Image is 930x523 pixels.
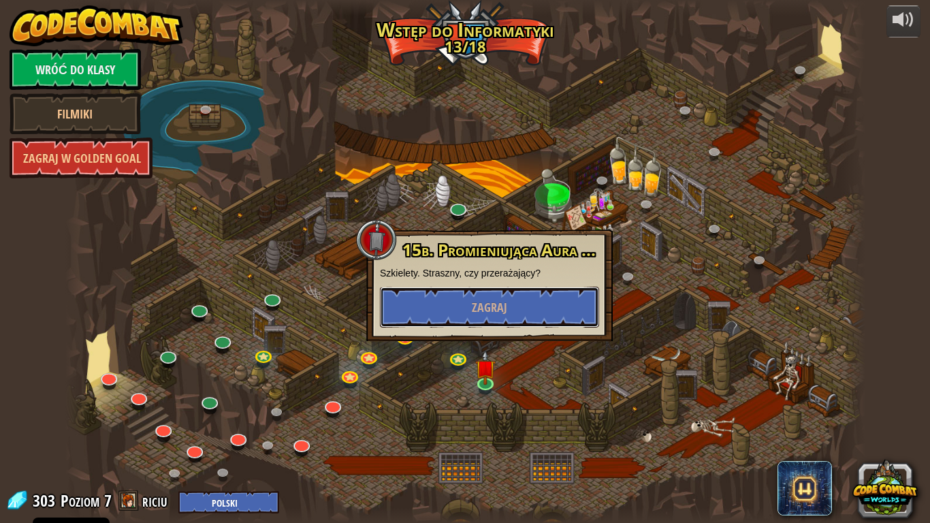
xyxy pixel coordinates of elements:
[61,490,99,512] span: Poziom
[10,49,141,90] a: Wróć do klasy
[10,93,141,134] a: Filmiki
[33,490,59,511] span: 303
[380,287,599,328] button: Zagraj
[380,266,599,280] p: Szkielety. Straszny, czy przerażający?
[472,299,507,316] span: Zagraj
[104,490,112,511] span: 7
[402,238,636,261] span: 15b. Promieniująca Aura (trenuj)
[142,490,172,511] a: riciu
[10,5,184,46] img: CodeCombat - Learn how to code by playing a game
[886,5,920,37] button: Dopasuj głośność
[10,138,153,178] a: Zagraj w Golden Goal
[475,350,496,385] img: level-banner-unstarted.png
